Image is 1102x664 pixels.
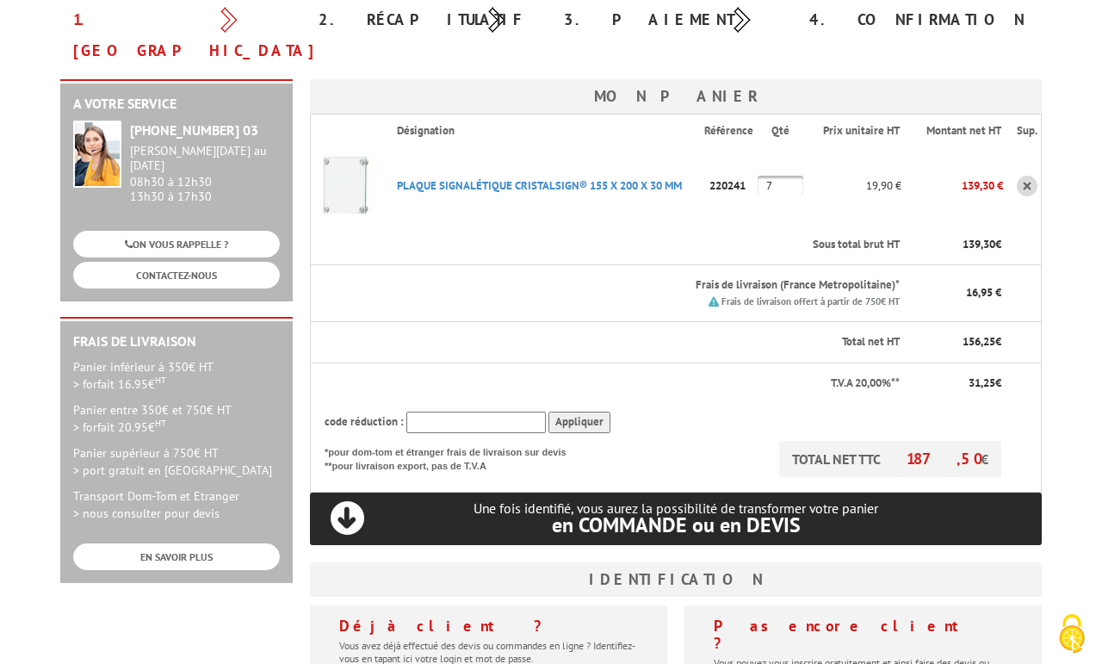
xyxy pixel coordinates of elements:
[1050,612,1093,655] img: Cookies (fenêtre modale)
[758,115,805,147] th: Qté
[73,231,280,258] a: ON VOUS RAPPELLE ?
[73,401,280,436] p: Panier entre 350€ et 750€ HT
[73,487,280,522] p: Transport Dom-Tom et Etranger
[963,237,995,251] span: 139,30
[73,262,280,289] a: CONTACTEZ-NOUS
[552,512,801,538] span: en COMMANDE ou en DEVIS
[907,449,981,469] span: 187,50
[155,374,166,386] sup: HT
[339,617,638,635] h4: Déjà client ?
[310,562,1042,597] h3: Identification
[551,4,796,35] div: 3. Paiement
[397,178,682,193] a: PLAQUE SIGNALéTIQUE CRISTALSIGN® 155 X 200 X 30 MM
[915,375,1001,392] p: €
[383,225,901,265] th: Sous total brut HT
[73,444,280,479] p: Panier supérieur à 750€ HT
[383,115,704,147] th: Désignation
[805,171,901,201] p: 19,90 €
[73,543,280,570] a: EN SAVOIR PLUS
[325,375,900,392] p: T.V.A 20,00%**
[325,441,583,473] p: *pour dom-tom et étranger frais de livraison sur devis **pour livraison export, pas de T.V.A
[155,417,166,429] sup: HT
[779,441,1001,477] p: TOTAL NET TTC €
[704,171,758,201] p: 220241
[130,144,280,173] div: [PERSON_NAME][DATE] au [DATE]
[915,123,1001,140] p: Montant net HT
[306,4,551,35] div: 2. Récapitulatif
[819,123,900,140] p: Prix unitaire HT
[548,412,610,433] input: Appliquer
[1042,605,1102,664] button: Cookies (fenêtre modale)
[73,506,220,521] span: > nous consulter pour devis
[73,358,280,393] p: Panier inférieur à 350€ HT
[397,277,900,294] p: Frais de livraison (France Metropolitaine)*
[714,617,1012,652] h4: Pas encore client ?
[963,334,995,349] span: 156,25
[915,334,1001,351] p: €
[130,144,280,203] div: 08h30 à 12h30 13h30 à 17h30
[73,462,272,478] span: > port gratuit en [GEOGRAPHIC_DATA]
[704,123,756,140] p: Référence
[721,295,900,307] small: Frais de livraison offert à partir de 750€ HT
[130,121,258,139] strong: [PHONE_NUMBER] 03
[325,414,404,429] span: code réduction :
[73,376,166,392] span: > forfait 16.95€
[311,152,380,220] img: PLAQUE SIGNALéTIQUE CRISTALSIGN® 155 X 200 X 30 MM
[310,79,1042,114] h3: Mon panier
[796,4,1042,35] div: 4. Confirmation
[310,500,1042,536] p: Une fois identifié, vous aurez la possibilité de transformer votre panier
[1003,115,1041,147] th: Sup.
[969,375,995,390] span: 31,25
[966,285,1001,300] span: 16,95 €
[73,121,121,188] img: widget-service.jpg
[901,171,1003,201] p: 139,30 €
[73,334,280,350] h2: Frais de Livraison
[709,296,719,307] img: picto.png
[915,237,1001,253] p: €
[60,4,306,66] div: 1. [GEOGRAPHIC_DATA]
[325,334,900,351] p: Total net HT
[73,96,280,112] h2: A votre service
[73,419,166,435] span: > forfait 20.95€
